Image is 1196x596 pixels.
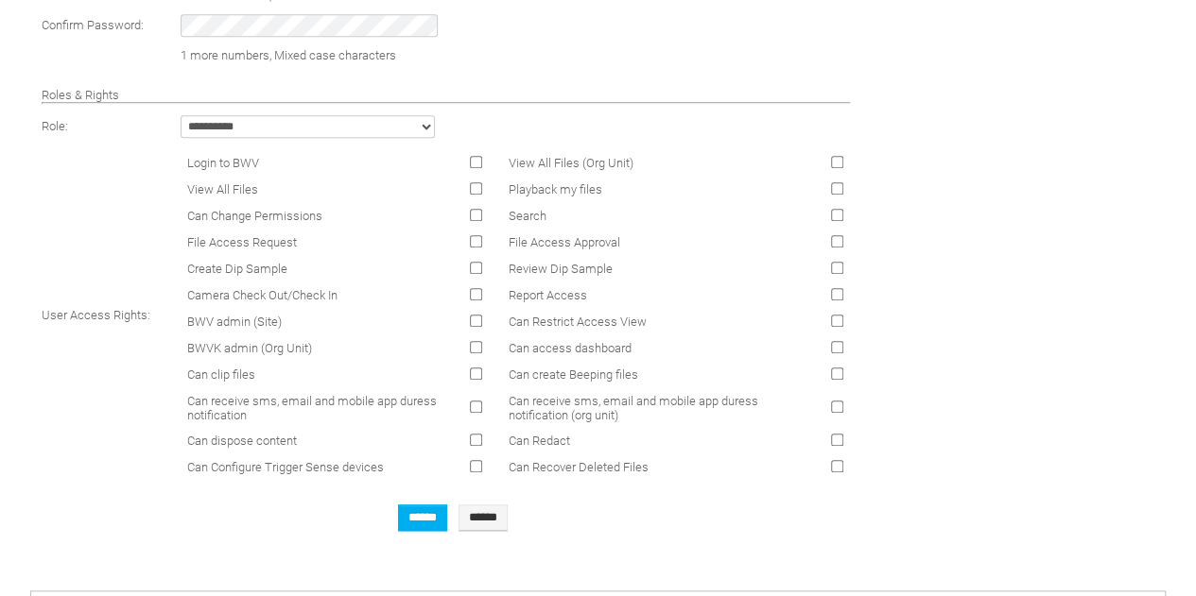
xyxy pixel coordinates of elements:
[508,394,757,422] span: Can receive sms, email and mobile app duress notification (org unit)
[508,235,619,249] span: File Access Approval
[187,156,259,170] span: Login to BWV
[508,182,601,196] span: Playback my files
[508,262,612,276] span: Review Dip Sample
[42,308,150,322] span: User Access Rights:
[187,315,282,329] span: BWV admin (Site)
[187,341,312,355] span: BWVK admin (Org Unit)
[42,18,144,32] span: Confirm Password:
[187,235,297,249] span: File Access Request
[187,460,384,474] span: Can Configure Trigger Sense devices
[187,262,287,276] span: Create Dip Sample
[508,460,648,474] span: Can Recover Deleted Files
[187,434,297,448] span: Can dispose content
[187,288,338,302] span: Camera Check Out/Check In
[508,341,631,355] span: Can access dashboard
[37,111,175,143] td: Role:
[508,315,646,329] span: Can Restrict Access View
[181,48,396,62] span: 1 more numbers, Mixed case characters
[42,88,851,102] h4: Roles & Rights
[187,209,322,223] span: Can Change Permissions
[187,367,255,382] span: Can clip files
[187,394,437,422] span: Can receive sms, email and mobile app duress notification
[508,367,637,382] span: Can create Beeping files
[508,209,546,223] span: Search
[508,288,586,302] span: Report Access
[187,182,258,196] span: View All Files
[508,434,569,448] span: Can Redact
[508,156,633,170] span: View All Files (Org Unit)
